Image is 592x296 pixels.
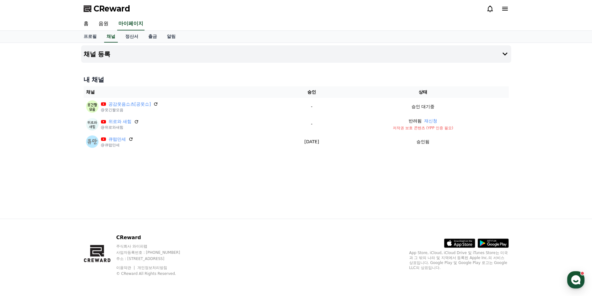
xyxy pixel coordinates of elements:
h4: 채널 등록 [84,51,111,57]
span: CReward [94,4,130,14]
p: @큐떱만세 [101,143,133,148]
p: App Store, iCloud, iCloud Drive 및 iTunes Store는 미국과 그 밖의 나라 및 지역에서 등록된 Apple Inc.의 서비스 상표입니다. Goo... [409,250,509,270]
img: 공감웃음쇼츠[공웃쇼] [86,100,99,113]
a: 이용약관 [116,266,136,270]
p: CReward [116,234,192,241]
p: 저작권 보호 콘텐츠 (YPP 인증 필요) [340,125,506,130]
a: 채널 [104,31,118,43]
p: © CReward All Rights Reserved. [116,271,192,276]
a: 위로와 새힘 [108,118,131,125]
img: 위로와 새힘 [86,118,99,130]
p: 주소 : [STREET_ADDRESS] [116,256,192,261]
p: 반려됨 [409,118,422,124]
p: @위로와새힘 [101,125,139,130]
p: - [288,103,335,110]
a: 프로필 [79,31,102,43]
a: 개인정보처리방침 [137,266,167,270]
h4: 내 채널 [84,75,509,84]
p: - [288,121,335,127]
img: 큐떱만세 [86,135,99,148]
p: 승인됨 [416,139,429,145]
a: 공감웃음쇼츠[공웃쇼] [108,101,151,107]
a: 출금 [143,31,162,43]
button: 재신청 [424,118,437,124]
a: 음원 [94,17,113,30]
th: 상태 [337,86,508,98]
a: 알림 [162,31,181,43]
a: 정산서 [120,31,143,43]
a: 큐떱만세 [108,136,126,143]
p: 사업자등록번호 : [PHONE_NUMBER] [116,250,192,255]
a: 마이페이지 [117,17,145,30]
p: @웃긴짤모음 [101,107,158,112]
a: 홈 [79,17,94,30]
p: 주식회사 와이피랩 [116,244,192,249]
a: CReward [84,4,130,14]
th: 채널 [84,86,286,98]
button: 채널 등록 [81,45,511,63]
p: [DATE] [288,139,335,145]
p: 승인 대기중 [411,103,434,110]
th: 승인 [286,86,337,98]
